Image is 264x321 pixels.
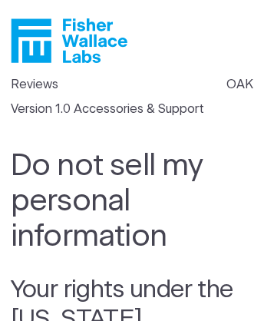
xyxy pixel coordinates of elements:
h1: Do not sell my personal information [11,148,254,254]
a: Reviews [11,75,58,94]
a: Fisher Wallace [11,18,127,63]
a: OAK [226,75,253,94]
a: Version 1.0 Accessories & Support [11,100,204,118]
